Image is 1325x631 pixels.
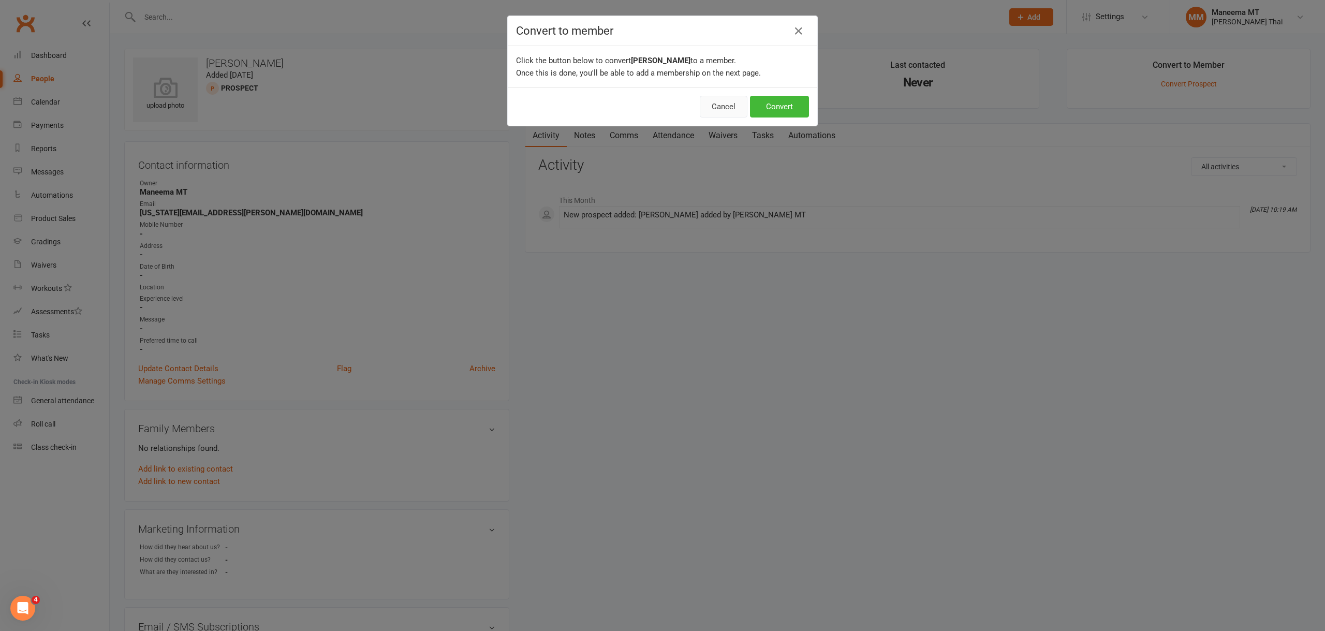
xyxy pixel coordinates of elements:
[631,56,690,65] b: [PERSON_NAME]
[516,24,809,37] h4: Convert to member
[750,96,809,118] button: Convert
[32,596,40,604] span: 4
[10,596,35,621] iframe: Intercom live chat
[700,96,747,118] button: Cancel
[508,46,817,87] div: Click the button below to convert to a member. Once this is done, you'll be able to add a members...
[790,23,807,39] button: Close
